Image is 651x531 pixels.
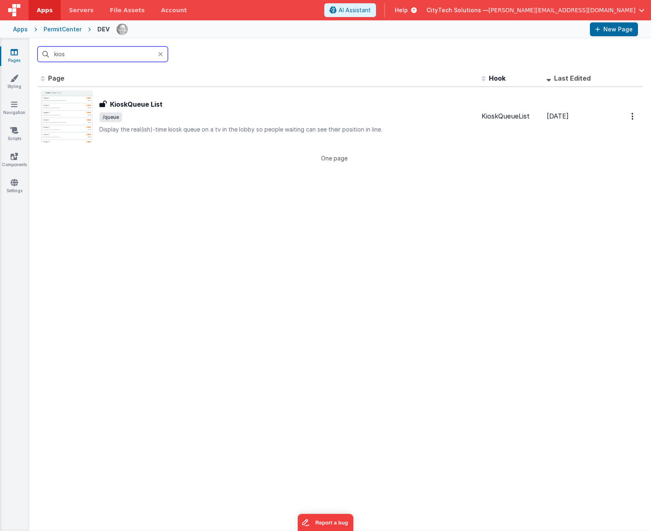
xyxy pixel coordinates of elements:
button: CityTech Solutions — [PERSON_NAME][EMAIL_ADDRESS][DOMAIN_NAME] [427,6,644,14]
span: [DATE] [547,112,569,120]
span: /queue [99,112,122,122]
span: Apps [37,6,53,14]
span: [PERSON_NAME][EMAIL_ADDRESS][DOMAIN_NAME] [488,6,636,14]
img: e92780d1901cbe7d843708aaaf5fdb33 [117,24,128,35]
div: PermitCenter [44,25,81,33]
button: Options [627,108,640,125]
button: AI Assistant [324,3,376,17]
span: Hook [489,74,506,82]
span: Servers [69,6,93,14]
iframe: Marker.io feedback button [298,514,354,531]
button: New Page [590,22,638,36]
span: AI Assistant [339,6,371,14]
span: CityTech Solutions — [427,6,488,14]
span: Page [48,74,64,82]
input: Search pages, id's ... [37,46,168,62]
span: File Assets [110,6,145,14]
div: DEV [97,25,110,33]
p: Display the real(ish)-time kiosk queue on a tv in the lobby so people waiting can see their posit... [99,125,475,134]
div: Apps [13,25,28,33]
span: Last Edited [554,74,591,82]
div: KioskQueueList [482,112,540,121]
p: One page [37,154,631,162]
span: Help [395,6,408,14]
h3: KioskQueue List [110,99,163,109]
